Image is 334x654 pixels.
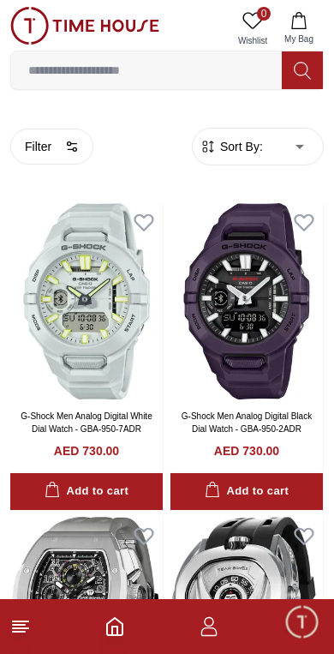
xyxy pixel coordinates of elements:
button: My Bag [274,7,324,51]
h4: AED 730.00 [54,442,119,459]
div: Add to cart [45,482,128,501]
div: Add to cart [205,482,289,501]
h4: AED 730.00 [214,442,279,459]
span: 0 [257,7,271,21]
img: ... [10,7,159,45]
div: Chat Widget [283,603,321,641]
img: G-Shock Men Analog Digital White Dial Watch - GBA-950-7ADR [10,203,163,399]
img: G-Shock Men Analog Digital Black Dial Watch - GBA-950-2ADR [170,203,323,399]
a: G-Shock Men Analog Digital Black Dial Watch - GBA-950-2ADR [182,411,312,434]
span: My Bag [277,33,320,45]
span: Wishlist [231,34,274,47]
button: Add to cart [170,473,323,510]
button: Sort By: [200,138,263,155]
a: 0Wishlist [231,7,274,51]
span: Sort By: [217,138,263,155]
a: Home [104,616,125,637]
a: G-Shock Men Analog Digital White Dial Watch - GBA-950-7ADR [21,411,152,434]
button: Add to cart [10,473,163,510]
button: Filter [10,129,93,165]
